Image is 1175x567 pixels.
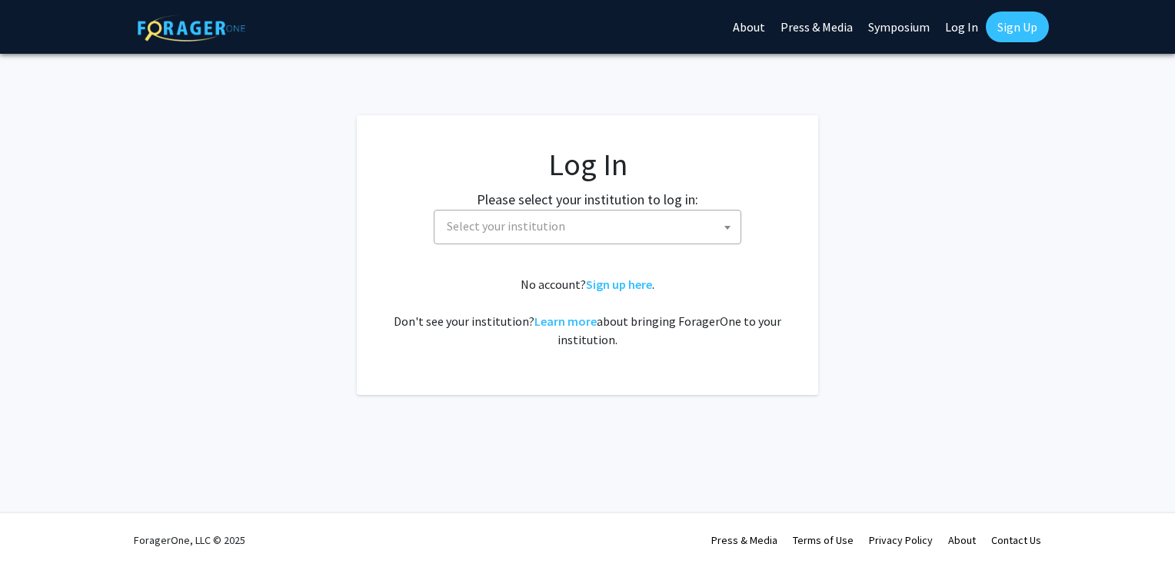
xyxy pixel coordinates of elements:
h1: Log In [388,146,787,183]
a: Contact Us [991,533,1041,547]
img: ForagerOne Logo [138,15,245,41]
a: Sign up here [586,277,652,292]
span: Select your institution [441,211,741,242]
span: Select your institution [447,218,565,234]
a: Press & Media [711,533,777,547]
iframe: Chat [12,498,65,555]
span: Select your institution [434,210,741,244]
a: Terms of Use [793,533,854,547]
a: Learn more about bringing ForagerOne to your institution [534,313,597,329]
label: Please select your institution to log in: [477,189,698,210]
a: About [948,533,976,547]
a: Privacy Policy [869,533,933,547]
div: ForagerOne, LLC © 2025 [134,513,245,567]
a: Sign Up [986,12,1049,42]
div: No account? . Don't see your institution? about bringing ForagerOne to your institution. [388,275,787,349]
